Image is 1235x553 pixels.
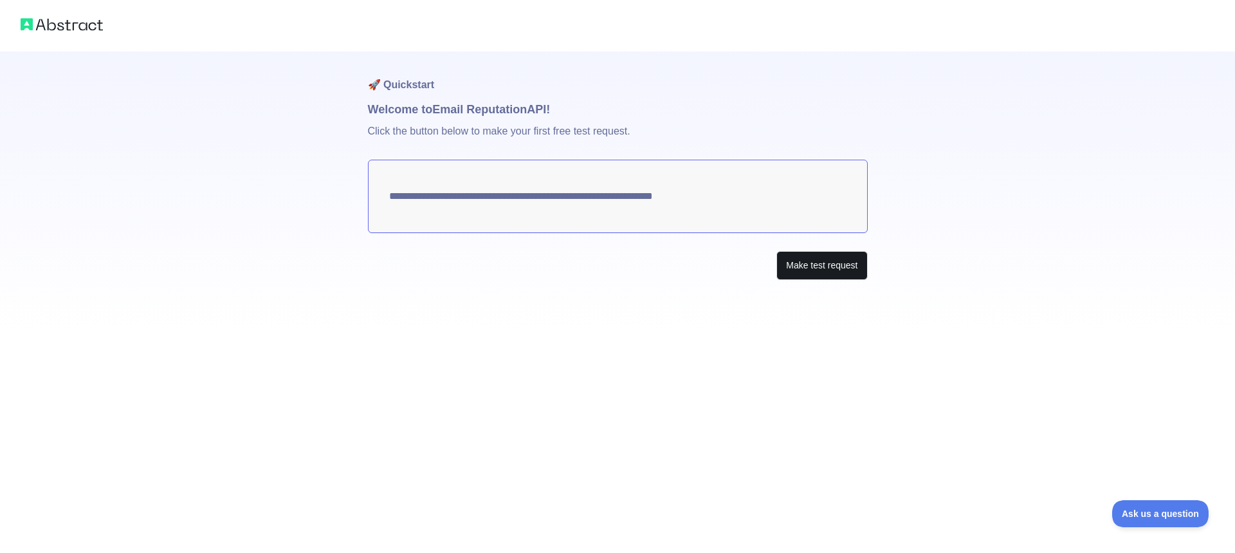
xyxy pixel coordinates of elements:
[368,100,868,118] h1: Welcome to Email Reputation API!
[776,251,867,280] button: Make test request
[1112,500,1209,527] iframe: Toggle Customer Support
[368,52,868,100] h1: 🚀 Quickstart
[21,15,103,33] img: Abstract logo
[368,118,868,160] p: Click the button below to make your first free test request.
